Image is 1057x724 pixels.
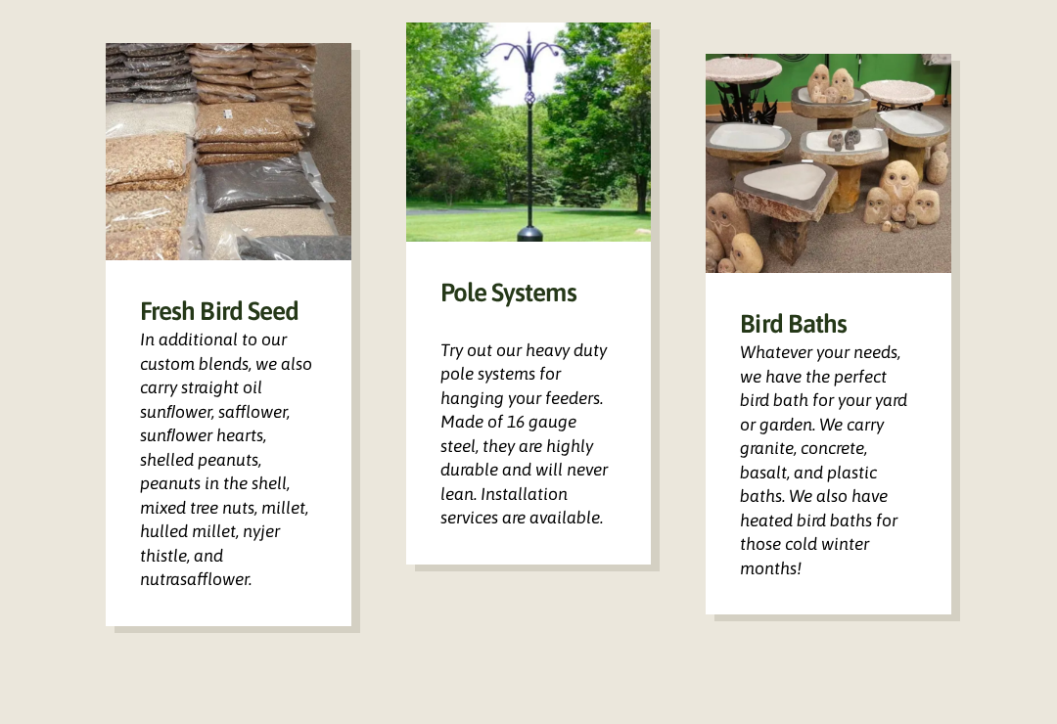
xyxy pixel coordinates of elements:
div: In additional to our custom blends, we also carry straight oil sunﬂower, safflower, sunﬂower hear... [106,260,351,626]
h3: Fresh Bird Seed [140,294,317,328]
img: A variety of fresh bird seed inventory [106,43,351,260]
h3: Bird Baths [740,307,917,340]
h3: Pole Systems [440,276,618,309]
img: flying friends [406,23,652,242]
div: Whatever your needs, we have the perfect bird bath for your yard or garden. We carry granite, con... [706,273,951,614]
img: flying friends [706,54,951,272]
div: Try out our heavy duty pole systems for hanging your feeders. Made of 16 gauge steel, they are hi... [406,242,652,565]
